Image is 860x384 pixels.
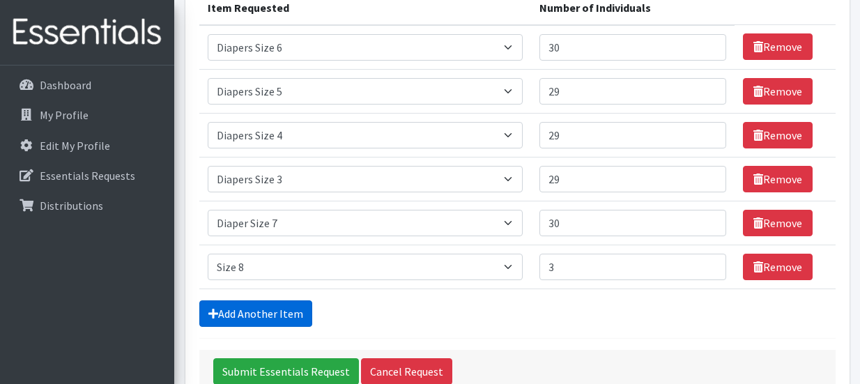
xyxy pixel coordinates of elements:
[6,132,169,160] a: Edit My Profile
[40,199,103,213] p: Distributions
[40,169,135,183] p: Essentials Requests
[199,300,312,327] a: Add Another Item
[40,78,91,92] p: Dashboard
[743,166,813,192] a: Remove
[743,78,813,105] a: Remove
[40,139,110,153] p: Edit My Profile
[6,9,169,56] img: HumanEssentials
[743,33,813,60] a: Remove
[743,254,813,280] a: Remove
[6,101,169,129] a: My Profile
[6,162,169,190] a: Essentials Requests
[6,192,169,220] a: Distributions
[6,71,169,99] a: Dashboard
[40,108,89,122] p: My Profile
[743,210,813,236] a: Remove
[743,122,813,148] a: Remove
